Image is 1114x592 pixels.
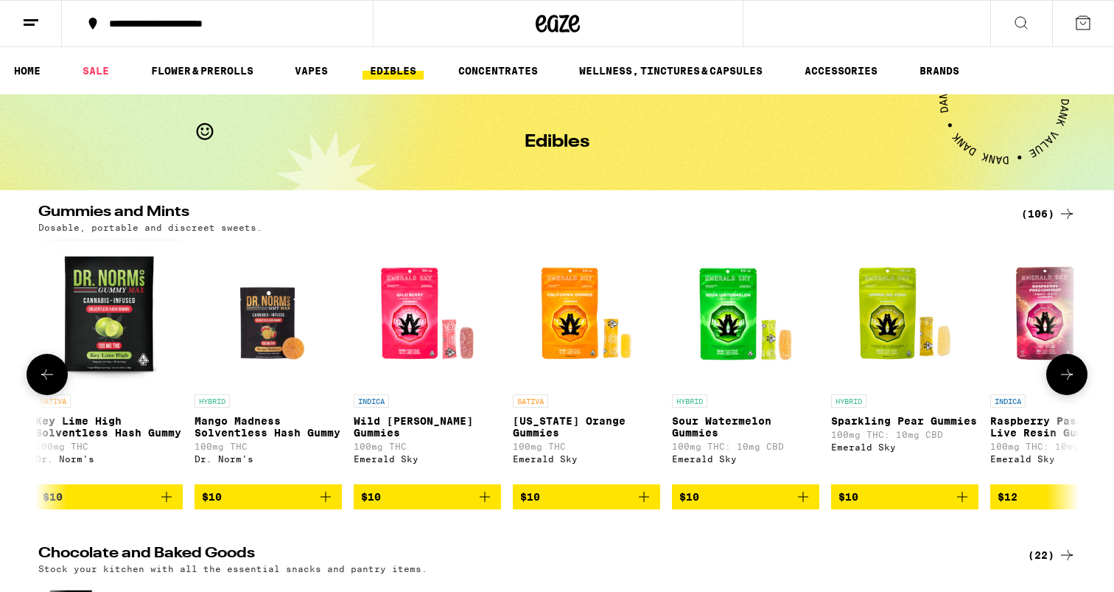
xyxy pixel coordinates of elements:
a: WELLNESS, TINCTURES & CAPSULES [572,62,770,80]
a: Open page for Key Lime High Solventless Hash Gummy from Dr. Norm's [35,240,183,484]
p: Key Lime High Solventless Hash Gummy [35,415,183,439]
div: Emerald Sky [354,454,501,464]
button: Add to bag [672,484,819,509]
p: HYBRID [672,394,707,408]
span: $10 [202,491,222,503]
p: INDICA [990,394,1026,408]
span: $10 [43,491,63,503]
h2: Gummies and Mints [38,205,1003,223]
a: Open page for California Orange Gummies from Emerald Sky [513,240,660,484]
span: $12 [998,491,1017,503]
a: (106) [1021,205,1076,223]
a: EDIBLES [362,62,424,80]
p: Stock your kitchen with all the essential snacks and pantry items. [38,564,427,574]
img: Emerald Sky - Sour Watermelon Gummies [672,240,819,387]
a: Open page for Wild Berry Gummies from Emerald Sky [354,240,501,484]
a: Open page for Sparkling Pear Gummies from Emerald Sky [831,240,978,484]
p: HYBRID [831,394,866,408]
p: 100mg THC [195,442,342,451]
p: 100mg THC [513,442,660,451]
img: Emerald Sky - California Orange Gummies [513,240,660,387]
img: Emerald Sky - Sparkling Pear Gummies [831,240,978,387]
p: 100mg THC: 10mg CBD [831,430,978,439]
button: Add to bag [354,484,501,509]
div: Emerald Sky [513,454,660,464]
p: Sparkling Pear Gummies [831,415,978,427]
span: $10 [679,491,699,503]
a: FLOWER & PREROLLS [144,62,261,80]
a: VAPES [287,62,335,80]
p: Wild [PERSON_NAME] Gummies [354,415,501,439]
p: INDICA [354,394,389,408]
p: HYBRID [195,394,230,408]
span: $10 [361,491,381,503]
p: 100mg THC [354,442,501,451]
span: $10 [838,491,858,503]
h2: Chocolate and Baked Goods [38,546,1003,564]
a: SALE [75,62,116,80]
img: Dr. Norm's - Mango Madness Solventless Hash Gummy [195,240,342,387]
p: 100mg THC [35,442,183,451]
p: SATIVA [35,394,71,408]
p: Sour Watermelon Gummies [672,415,819,439]
button: BRANDS [912,62,967,80]
a: HOME [7,62,48,80]
p: Dosable, portable and discreet sweets. [38,223,262,232]
a: Open page for Mango Madness Solventless Hash Gummy from Dr. Norm's [195,240,342,484]
div: Emerald Sky [672,454,819,464]
a: Open page for Sour Watermelon Gummies from Emerald Sky [672,240,819,484]
img: Emerald Sky - Wild Berry Gummies [354,240,501,387]
span: $10 [520,491,540,503]
button: Add to bag [195,484,342,509]
button: Add to bag [35,484,183,509]
p: Mango Madness Solventless Hash Gummy [195,415,342,439]
h1: Edibles [525,133,589,151]
div: Dr. Norm's [195,454,342,464]
a: CONCENTRATES [451,62,545,80]
p: 100mg THC: 10mg CBD [672,442,819,451]
div: Dr. Norm's [35,454,183,464]
div: Emerald Sky [831,442,978,452]
button: Add to bag [831,484,978,509]
p: SATIVA [513,394,548,408]
img: Dr. Norm's - Key Lime High Solventless Hash Gummy [38,240,181,387]
a: (22) [1028,546,1076,564]
p: [US_STATE] Orange Gummies [513,415,660,439]
a: ACCESSORIES [797,62,885,80]
button: Add to bag [513,484,660,509]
